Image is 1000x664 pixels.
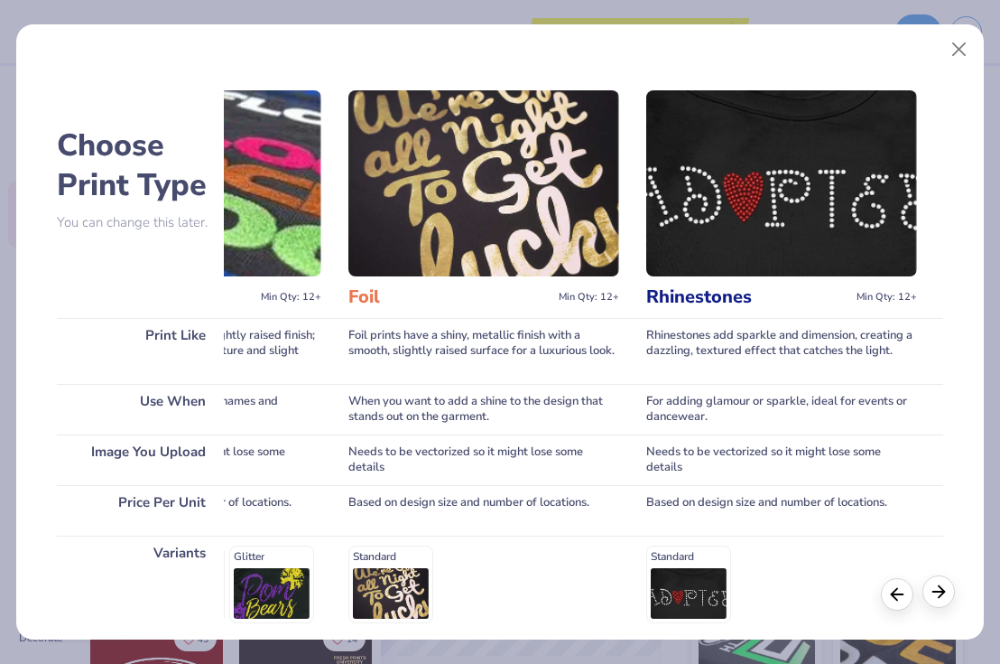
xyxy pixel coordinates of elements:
[646,435,917,485] div: Needs to be vectorized so it might lose some details
[348,318,619,384] div: Foil prints have a shiny, metallic finish with a smooth, slightly raised surface for a luxurious ...
[646,318,917,384] div: Rhinestones add sparkle and dimension, creating a dazzling, textured effect that catches the light.
[348,285,551,309] h3: Foil
[348,90,619,276] img: Foil
[57,485,224,536] div: Price Per Unit
[57,384,224,435] div: Use When
[57,126,224,205] h2: Choose Print Type
[57,318,224,384] div: Print Like
[51,384,321,435] div: For adding personalized custom names and numbers.
[942,33,977,67] button: Close
[856,291,917,304] span: Min Qty: 12+
[51,435,321,485] div: Needs to be vectorized so it might lose some details
[348,435,619,485] div: Needs to be vectorized so it might lose some details
[51,485,321,536] div: Based on design size and number of locations.
[57,435,224,485] div: Image You Upload
[51,318,321,384] div: Vibrant colors with a smooth, slightly raised finish; vinyl prints have a consistent texture and ...
[646,285,849,309] h3: Rhinestones
[646,90,917,276] img: Rhinestones
[57,215,224,230] p: You can change this later.
[261,291,321,304] span: Min Qty: 12+
[646,384,917,435] div: For adding glamour or sparkle, ideal for events or dancewear.
[348,384,619,435] div: When you want to add a shine to the design that stands out on the garment.
[348,485,619,536] div: Based on design size and number of locations.
[646,485,917,536] div: Based on design size and number of locations.
[559,291,619,304] span: Min Qty: 12+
